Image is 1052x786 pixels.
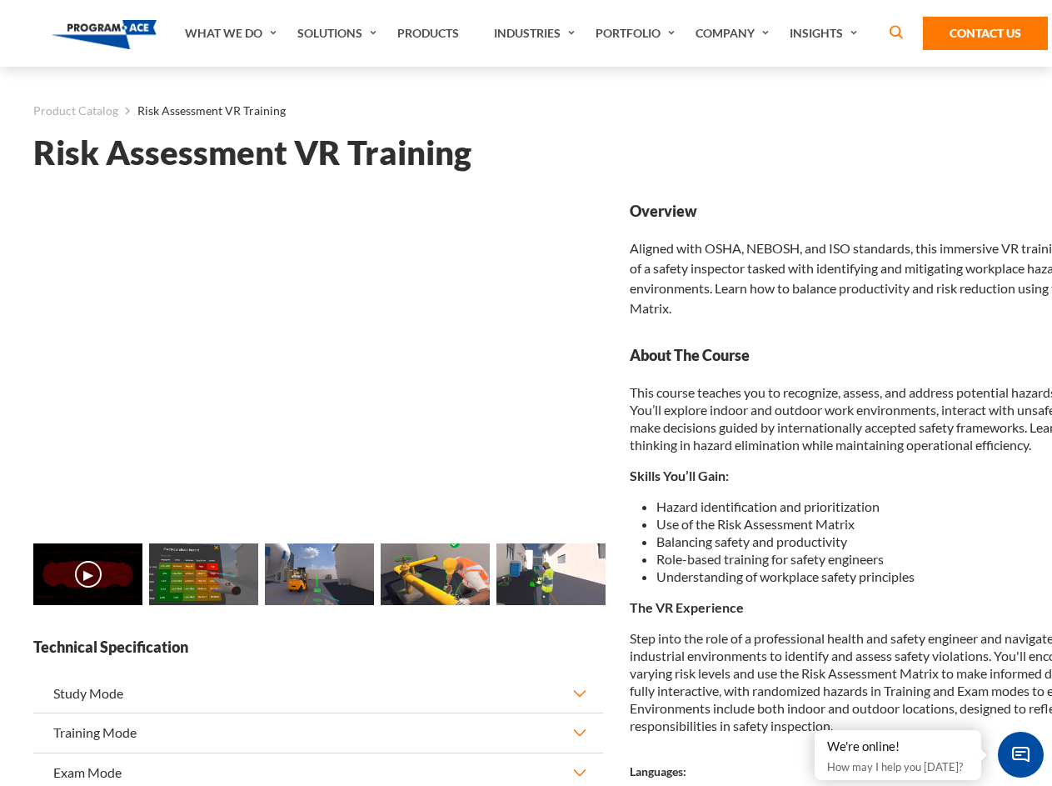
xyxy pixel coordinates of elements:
[265,543,374,605] img: Risk Assessment VR Training - Preview 2
[381,543,490,605] img: Risk Assessment VR Training - Preview 3
[33,674,603,713] button: Study Mode
[923,17,1048,50] a: Contact Us
[33,543,142,605] img: Risk Assessment VR Training - Video 0
[827,738,969,755] div: We're online!
[827,757,969,777] p: How may I help you [DATE]?
[52,20,157,49] img: Program-Ace
[75,561,102,588] button: ▶
[33,201,603,522] iframe: Risk Assessment VR Training - Video 0
[33,100,118,122] a: Product Catalog
[33,713,603,752] button: Training Mode
[149,543,258,605] img: Risk Assessment VR Training - Preview 1
[118,100,286,122] li: Risk Assessment VR Training
[496,543,606,605] img: Risk Assessment VR Training - Preview 4
[33,637,603,658] strong: Technical Specification
[998,732,1044,778] span: Chat Widget
[630,764,686,778] strong: Languages:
